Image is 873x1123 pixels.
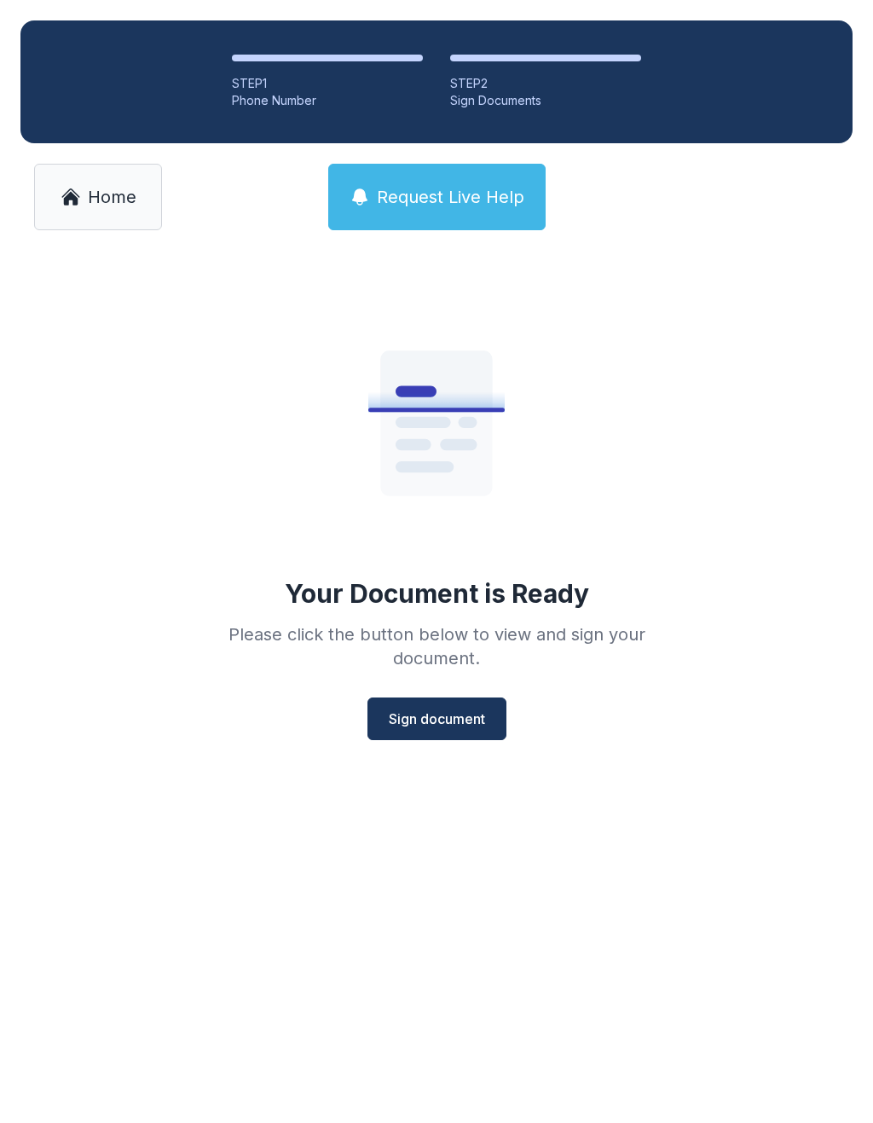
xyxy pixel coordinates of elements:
[377,185,524,209] span: Request Live Help
[389,709,485,729] span: Sign document
[191,622,682,670] div: Please click the button below to view and sign your document.
[285,578,589,609] div: Your Document is Ready
[88,185,136,209] span: Home
[450,92,641,109] div: Sign Documents
[450,75,641,92] div: STEP 2
[232,75,423,92] div: STEP 1
[232,92,423,109] div: Phone Number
